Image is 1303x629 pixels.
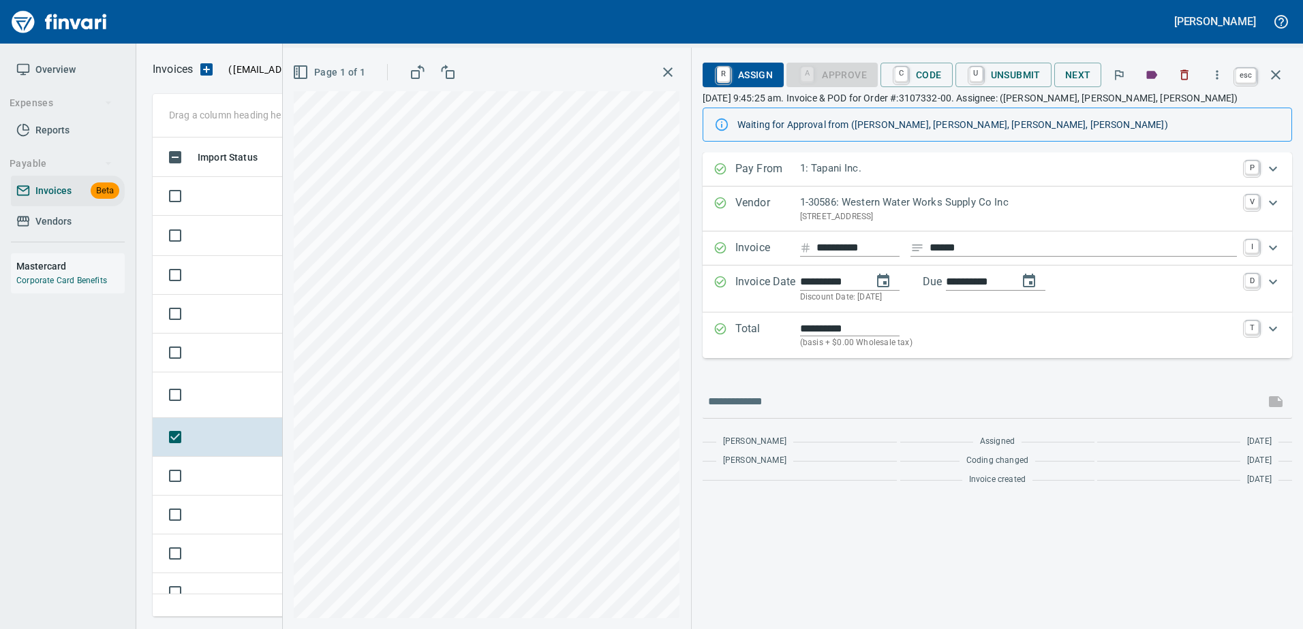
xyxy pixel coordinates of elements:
[1245,274,1259,287] a: D
[35,122,70,139] span: Reports
[723,435,786,449] span: [PERSON_NAME]
[703,63,784,87] button: RAssign
[735,321,800,350] p: Total
[295,64,365,81] span: Page 1 of 1
[1259,385,1292,418] span: This records your message into the invoice and notifies anyone mentioned
[735,195,800,223] p: Vendor
[966,63,1041,86] span: Unsubmit
[1065,67,1091,84] span: Next
[1247,473,1272,487] span: [DATE]
[1202,60,1232,90] button: More
[1247,454,1272,468] span: [DATE]
[1137,60,1167,90] button: Labels
[737,112,1281,137] div: Waiting for Approval from ([PERSON_NAME], [PERSON_NAME], [PERSON_NAME], [PERSON_NAME])
[800,291,1237,304] p: Discount Date: [DATE]
[891,63,942,86] span: Code
[1013,265,1045,297] button: change due date
[735,240,800,257] p: Invoice
[11,176,125,206] a: InvoicesBeta
[800,240,811,256] svg: Invoice number
[970,67,983,82] a: U
[703,187,1292,231] div: Expand
[153,61,193,78] p: Invoices
[220,63,393,76] p: ( )
[735,161,800,178] p: Pay From
[153,61,193,78] nav: breadcrumb
[1104,60,1134,90] button: Flag
[198,149,275,165] span: Import Status
[1236,68,1256,83] a: esc
[895,67,908,82] a: C
[867,265,900,297] button: change date
[923,274,987,290] p: Due
[1245,321,1259,334] a: T
[10,155,112,172] span: Payable
[35,213,72,230] span: Vendors
[703,265,1292,312] div: Expand
[703,152,1292,187] div: Expand
[969,473,1026,487] span: Invoice created
[11,206,125,237] a: Vendors
[1247,435,1272,449] span: [DATE]
[10,95,112,112] span: Expenses
[232,63,388,76] span: [EMAIL_ADDRESS][DOMAIN_NAME]
[980,435,1015,449] span: Assigned
[35,182,72,199] span: Invoices
[955,63,1052,87] button: UUnsubmit
[1232,59,1292,91] span: Close invoice
[35,61,76,78] span: Overview
[966,454,1028,468] span: Coding changed
[1054,63,1102,88] button: Next
[290,60,371,85] button: Page 1 of 1
[723,454,786,468] span: [PERSON_NAME]
[1245,240,1259,253] a: I
[11,115,125,146] a: Reports
[169,108,369,122] p: Drag a column heading here to group the table
[786,67,878,79] div: Coding Required
[717,67,730,82] a: R
[735,274,800,304] p: Invoice Date
[703,312,1292,358] div: Expand
[880,63,953,87] button: CCode
[8,5,110,38] img: Finvari
[1245,161,1259,174] a: P
[910,241,924,255] svg: Invoice description
[800,336,1237,350] p: (basis + $0.00 Wholesale tax)
[198,149,258,165] span: Import Status
[4,151,118,176] button: Payable
[800,210,1237,224] p: [STREET_ADDRESS]
[16,259,125,274] h6: Mastercard
[91,183,119,199] span: Beta
[16,276,107,285] a: Corporate Card Benefits
[193,61,220,78] button: Upload an Invoice
[4,91,118,116] button: Expenses
[1174,14,1256,29] h5: [PERSON_NAME]
[714,63,773,86] span: Assign
[800,161,1237,176] p: 1: Tapani Inc.
[703,91,1292,105] p: [DATE] 9:45:25 am. Invoice & POD for Order #:3107332-00. Assignee: ([PERSON_NAME], [PERSON_NAME],...
[800,195,1237,210] p: 1-30586: Western Water Works Supply Co Inc
[11,54,125,85] a: Overview
[1171,11,1259,32] button: [PERSON_NAME]
[703,231,1292,265] div: Expand
[1169,60,1199,90] button: Discard
[1245,195,1259,208] a: V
